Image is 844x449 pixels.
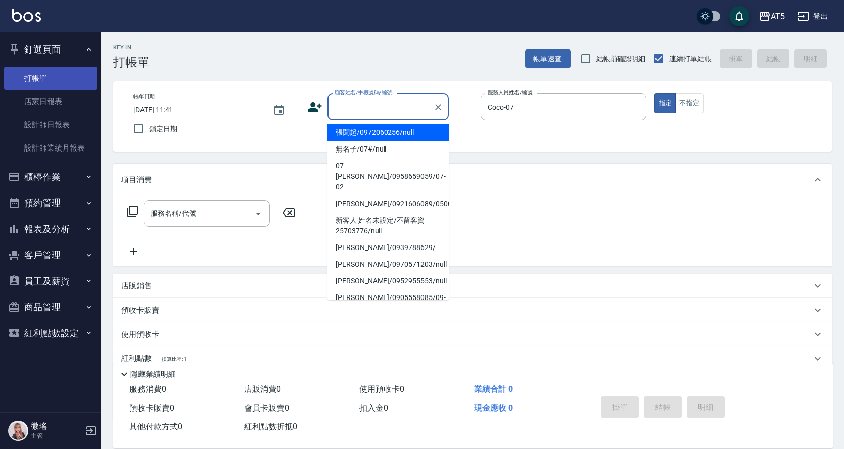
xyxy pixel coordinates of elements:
[4,36,97,63] button: 釘選頁面
[133,93,155,101] label: 帳單日期
[130,369,176,380] p: 隱藏業績明細
[596,54,646,64] span: 結帳前確認明細
[4,190,97,216] button: 預約管理
[4,90,97,113] a: 店家日報表
[113,346,832,371] div: 紅利點數換算比率: 1
[129,403,174,413] span: 預收卡販賣 0
[4,216,97,242] button: 報表及分析
[488,89,532,96] label: 服務人員姓名/編號
[4,242,97,268] button: 客戶管理
[335,89,392,96] label: 顧客姓名/手機號碼/編號
[267,98,291,122] button: Choose date, selected date is 2025-10-07
[327,289,449,317] li: [PERSON_NAME]/0905558085/09-78
[121,175,152,185] p: 項目消費
[654,93,676,113] button: 指定
[4,67,97,90] a: 打帳單
[113,322,832,346] div: 使用預收卡
[327,141,449,158] li: 無名子/07#/null
[431,100,445,114] button: Clear
[149,124,177,134] span: 鎖定日期
[755,6,789,27] button: AT5
[359,384,404,394] span: 使用預收卡 0
[129,422,182,431] span: 其他付款方式 0
[113,298,832,322] div: 預收卡販賣
[121,281,152,291] p: 店販銷售
[244,403,289,413] span: 會員卡販賣 0
[771,10,785,23] div: AT5
[121,329,159,340] p: 使用預收卡
[4,320,97,346] button: 紅利點數設定
[4,294,97,320] button: 商品管理
[327,239,449,256] li: [PERSON_NAME]/0939788629/
[129,384,166,394] span: 服務消費 0
[4,136,97,160] a: 設計師業績月報表
[113,55,150,69] h3: 打帳單
[675,93,704,113] button: 不指定
[133,102,263,118] input: YYYY/MM/DD hh:mm
[113,274,832,298] div: 店販銷售
[4,164,97,190] button: 櫃檯作業
[525,49,571,68] button: 帳單速查
[121,305,159,316] p: 預收卡販賣
[327,124,449,141] li: 張聞起/0972060256/null
[793,7,832,26] button: 登出
[31,431,82,440] p: 主管
[327,158,449,195] li: 07-[PERSON_NAME]/0958659059/07-02
[327,212,449,239] li: 新客人 姓名未設定/不留客資25703776/null
[12,9,41,22] img: Logo
[121,353,186,364] p: 紅利點數
[669,54,712,64] span: 連續打單結帳
[327,195,449,212] li: [PERSON_NAME]/0921606089/05004
[113,164,832,196] div: 項目消費
[162,356,187,362] span: 換算比率: 1
[8,421,28,441] img: Person
[244,422,297,431] span: 紅利點數折抵 0
[474,384,513,394] span: 業績合計 0
[31,421,82,431] h5: 微瑤
[4,268,97,294] button: 員工及薪資
[250,206,266,222] button: Open
[474,403,513,413] span: 現金應收 0
[327,256,449,273] li: [PERSON_NAME]/0970571203/null
[244,384,281,394] span: 店販消費 0
[113,44,150,51] h2: Key In
[4,113,97,136] a: 設計師日報表
[327,273,449,289] li: [PERSON_NAME]/0952955553/null
[359,403,388,413] span: 扣入金 0
[729,6,749,26] button: save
